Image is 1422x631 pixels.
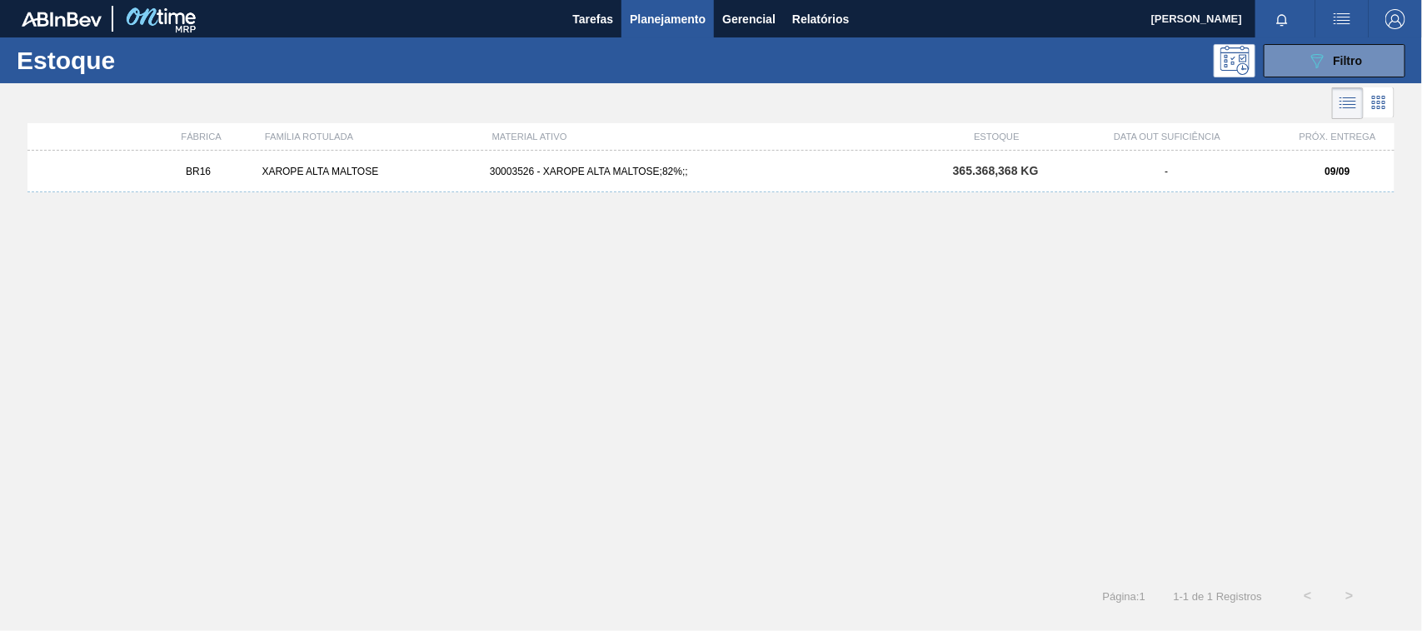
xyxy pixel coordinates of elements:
[953,164,1039,177] span: 365.368,368 KG
[1385,9,1405,29] img: Logout
[1054,132,1281,142] div: DATA OUT SUFICIÊNCIA
[940,132,1053,142] div: ESTOQUE
[1364,87,1395,119] div: Visão em Cards
[22,12,102,27] img: TNhmsLtSVTkK8tSr43FrP2fwEKptu5GPRR3wAAAABJRU5ErkJggg==
[1325,166,1350,177] strong: 09/09
[1332,87,1364,119] div: Visão em Lista
[186,166,211,177] span: BR16
[1165,166,1168,177] span: -
[572,9,613,29] span: Tarefas
[486,132,941,142] div: MATERIAL ATIVO
[1332,9,1352,29] img: userActions
[144,132,257,142] div: FÁBRICA
[630,9,706,29] span: Planejamento
[1287,575,1329,617] button: <
[1255,7,1309,31] button: Notificações
[1334,54,1363,67] span: Filtro
[1214,44,1255,77] div: Pogramando: nenhum usuário selecionado
[722,9,776,29] span: Gerencial
[17,51,261,70] h1: Estoque
[1264,44,1405,77] button: Filtro
[1329,575,1370,617] button: >
[792,9,849,29] span: Relatórios
[258,132,486,142] div: FAMÍLIA ROTULADA
[1281,132,1395,142] div: PRÓX. ENTREGA
[1170,590,1262,603] span: 1 - 1 de 1 Registros
[1103,590,1145,603] span: Página : 1
[255,166,482,177] div: XAROPE ALTA MALTOSE
[483,166,939,177] div: 30003526 - XAROPE ALTA MALTOSE;82%;;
